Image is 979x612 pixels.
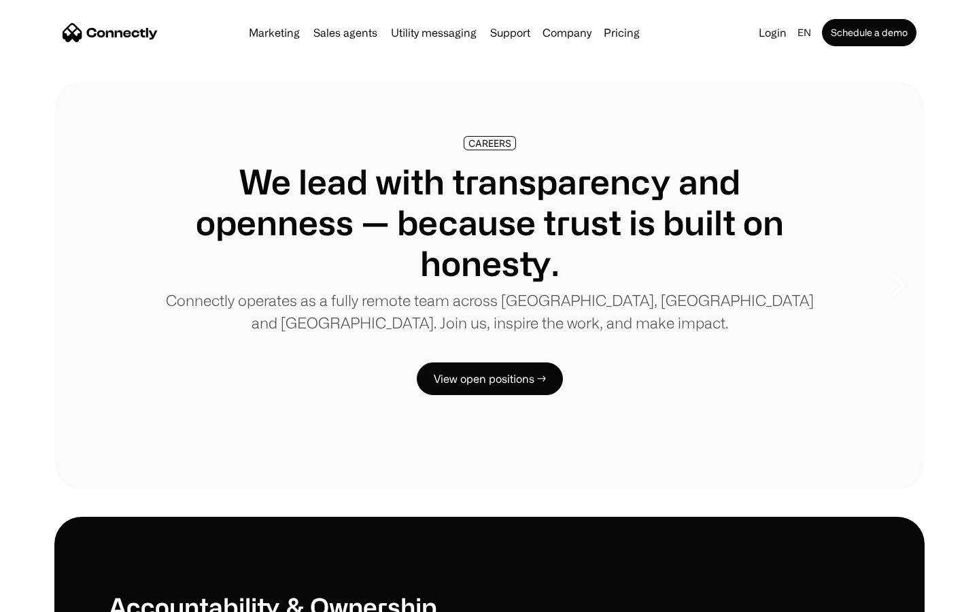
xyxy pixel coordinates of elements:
div: en [797,23,811,42]
div: Company [538,23,596,42]
h1: We lead with transparency and openness — because trust is built on honesty. [163,161,816,284]
div: en [792,23,819,42]
a: Marketing [243,27,305,38]
ul: Language list [27,588,82,607]
a: Pricing [598,27,645,38]
p: Connectly operates as a fully remote team across [GEOGRAPHIC_DATA], [GEOGRAPHIC_DATA] and [GEOGRA... [163,289,816,334]
div: carousel [54,82,925,490]
div: next slide [870,218,925,354]
a: home [63,22,158,43]
div: Company [543,23,591,42]
a: View open positions → [417,362,563,395]
a: Schedule a demo [822,19,916,46]
aside: Language selected: English [14,587,82,607]
div: 1 of 8 [54,82,925,490]
a: Support [485,27,536,38]
a: Sales agents [308,27,383,38]
div: CAREERS [468,138,511,148]
a: Login [753,23,792,42]
a: Utility messaging [385,27,482,38]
